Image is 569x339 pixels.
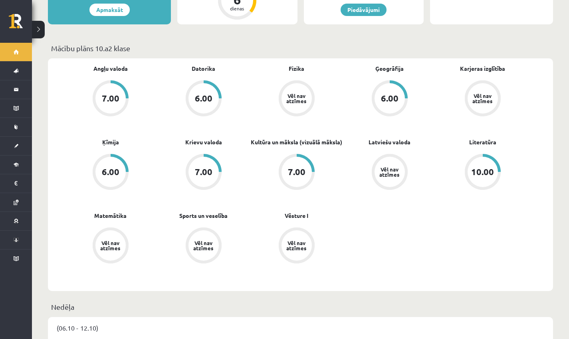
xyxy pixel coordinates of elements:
div: 6.00 [381,94,398,103]
a: Vēl nav atzīmes [343,154,436,191]
div: Vēl nav atzīmes [472,93,494,104]
a: Vēl nav atzīmes [64,227,157,265]
a: Literatūra [469,138,496,146]
div: 7.00 [195,168,212,176]
a: Matemātika [94,211,127,220]
a: Vēl nav atzīmes [157,227,250,265]
a: Vēl nav atzīmes [250,80,343,118]
a: 10.00 [436,154,529,191]
a: 7.00 [157,154,250,191]
div: 10.00 [471,168,494,176]
a: Datorika [192,64,215,73]
div: (06.10 - 12.10) [48,317,553,339]
a: Vēl nav atzīmes [250,227,343,265]
a: Apmaksāt [89,4,130,16]
div: 6.00 [195,94,212,103]
a: Vēl nav atzīmes [436,80,529,118]
div: Vēl nav atzīmes [285,93,308,104]
a: Piedāvājumi [341,4,387,16]
div: 7.00 [102,94,119,103]
a: Latviešu valoda [369,138,410,146]
a: Krievu valoda [185,138,222,146]
a: Fizika [289,64,304,73]
a: Rīgas 1. Tālmācības vidusskola [9,14,32,34]
div: 7.00 [288,168,305,176]
a: 7.00 [64,80,157,118]
p: Mācību plāns 10.a2 klase [51,43,550,54]
a: Ķīmija [102,138,119,146]
div: Vēl nav atzīmes [192,240,215,251]
a: Sports un veselība [179,211,228,220]
a: 6.00 [343,80,436,118]
div: Vēl nav atzīmes [379,167,401,177]
div: Vēl nav atzīmes [99,240,122,251]
a: Vēsture I [285,211,308,220]
a: 6.00 [157,80,250,118]
a: Angļu valoda [93,64,128,73]
a: Karjeras izglītība [460,64,505,73]
div: dienas [225,6,249,11]
a: 7.00 [250,154,343,191]
div: Vēl nav atzīmes [285,240,308,251]
div: 6.00 [102,168,119,176]
p: Nedēļa [51,301,550,312]
a: Ģeogrāfija [375,64,404,73]
a: Kultūra un māksla (vizuālā māksla) [251,138,342,146]
a: 6.00 [64,154,157,191]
